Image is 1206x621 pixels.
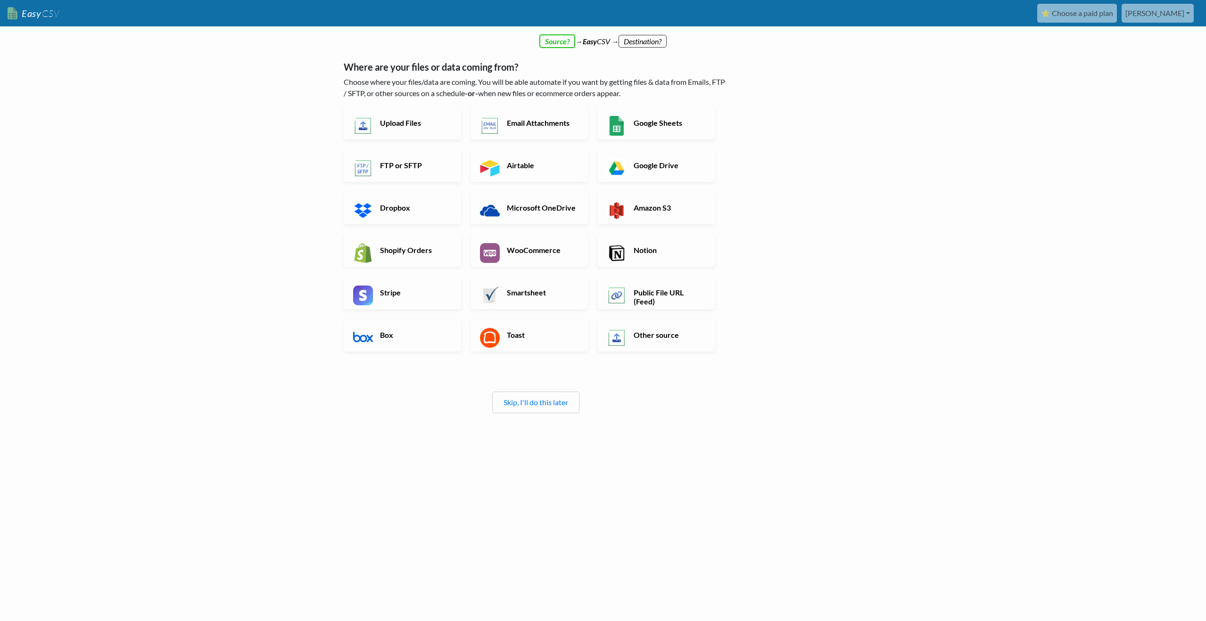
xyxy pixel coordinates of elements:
[353,201,373,221] img: Dropbox App & API
[353,116,373,136] img: Upload Files App & API
[597,276,715,309] a: Public File URL (Feed)
[1122,4,1194,23] a: [PERSON_NAME]
[631,288,705,306] h6: Public File URL (Feed)
[597,234,715,267] a: Notion
[378,161,452,170] h6: FTP or SFTP
[504,161,578,170] h6: Airtable
[471,149,588,182] a: Airtable
[480,286,500,305] img: Smartsheet App & API
[378,118,452,127] h6: Upload Files
[41,8,59,19] span: CSV
[344,76,728,99] p: Choose where your files/data are coming. You will be able automate if you want by getting files &...
[344,61,728,73] h5: Where are your files or data coming from?
[631,118,705,127] h6: Google Sheets
[480,158,500,178] img: Airtable App & API
[480,116,500,136] img: Email New CSV or XLSX File App & API
[344,276,461,309] a: Stripe
[607,328,627,348] img: Other Source App & API
[480,201,500,221] img: Microsoft OneDrive App & API
[344,319,461,351] a: Box
[471,234,588,267] a: WooCommerce
[631,330,705,339] h6: Other source
[631,161,705,170] h6: Google Drive
[480,328,500,348] img: Toast App & API
[504,330,578,339] h6: Toast
[378,288,452,297] h6: Stripe
[344,234,461,267] a: Shopify Orders
[378,203,452,212] h6: Dropbox
[8,4,59,23] a: EasyCSV
[471,191,588,224] a: Microsoft OneDrive
[631,203,705,212] h6: Amazon S3
[504,118,578,127] h6: Email Attachments
[480,243,500,263] img: WooCommerce App & API
[607,201,627,221] img: Amazon S3 App & API
[344,191,461,224] a: Dropbox
[378,245,452,254] h6: Shopify Orders
[471,319,588,351] a: Toast
[597,149,715,182] a: Google Drive
[353,286,373,305] img: Stripe App & API
[465,89,478,98] b: -or-
[607,286,627,305] img: Public File URL App & API
[334,26,872,47] div: → CSV →
[378,330,452,339] h6: Box
[504,398,568,407] a: Skip, I'll do this later
[504,288,578,297] h6: Smartsheet
[504,203,578,212] h6: Microsoft OneDrive
[471,106,588,139] a: Email Attachments
[344,106,461,139] a: Upload Files
[597,106,715,139] a: Google Sheets
[504,245,578,254] h6: WooCommerce
[353,158,373,178] img: FTP or SFTP App & API
[631,245,705,254] h6: Notion
[471,276,588,309] a: Smartsheet
[607,116,627,136] img: Google Sheets App & API
[607,243,627,263] img: Notion App & API
[597,319,715,351] a: Other source
[353,328,373,348] img: Box App & API
[597,191,715,224] a: Amazon S3
[344,149,461,182] a: FTP or SFTP
[607,158,627,178] img: Google Drive App & API
[353,243,373,263] img: Shopify App & API
[1037,4,1117,23] a: ⭐ Choose a paid plan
